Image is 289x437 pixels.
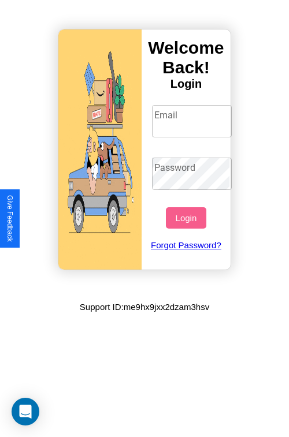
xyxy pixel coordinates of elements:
[12,398,39,425] div: Open Intercom Messenger
[146,229,227,262] a: Forgot Password?
[142,38,231,77] h3: Welcome Back!
[142,77,231,91] h4: Login
[80,299,209,315] p: Support ID: me9hx9jxx2dzam3hsv
[166,207,206,229] button: Login
[58,29,142,270] img: gif
[6,195,14,242] div: Give Feedback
